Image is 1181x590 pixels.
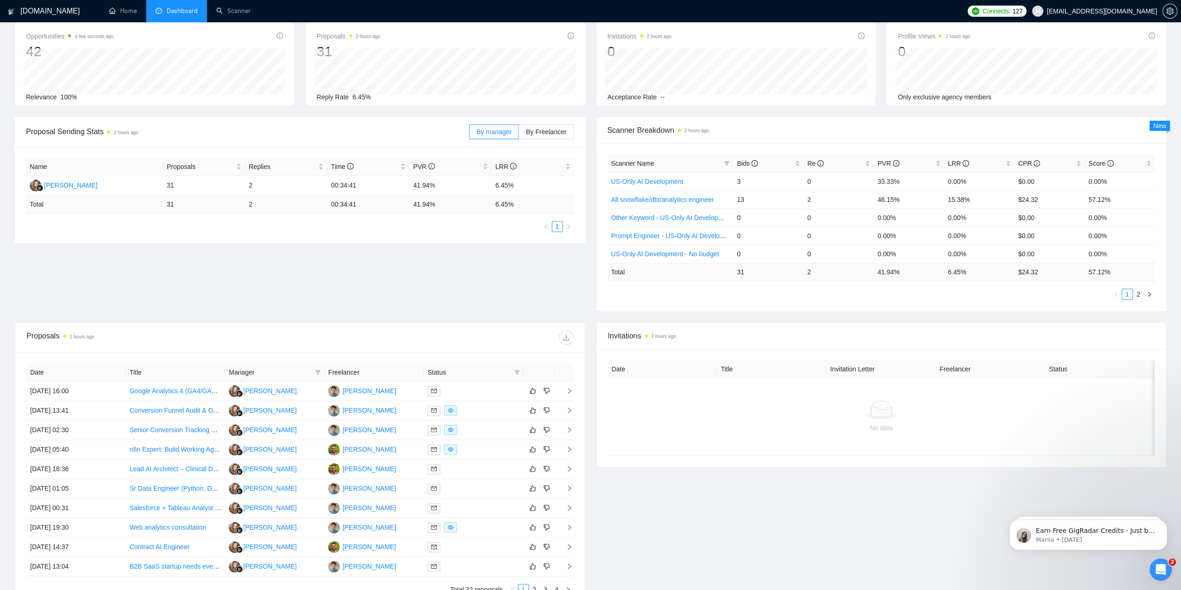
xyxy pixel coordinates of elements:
[342,522,396,532] div: [PERSON_NAME]
[874,208,944,227] td: 0.00%
[26,126,469,137] span: Proposal Sending Stats
[541,463,552,474] button: dislike
[817,160,824,167] span: info-circle
[328,426,396,433] a: RT[PERSON_NAME]
[431,544,437,550] span: mail
[722,156,731,170] span: filter
[543,446,550,453] span: dislike
[342,386,396,396] div: [PERSON_NAME]
[944,227,1015,245] td: 0.00%
[167,7,198,15] span: Dashboard
[1162,4,1177,19] button: setting
[514,370,520,375] span: filter
[342,405,396,415] div: [PERSON_NAME]
[874,263,944,281] td: 41.94 %
[529,504,536,512] span: like
[995,500,1181,565] iframe: Intercom notifications message
[804,208,874,227] td: 0
[1122,289,1132,299] a: 1
[804,172,874,190] td: 0
[733,263,804,281] td: 31
[431,466,437,472] span: mail
[167,162,234,172] span: Proposals
[328,504,396,511] a: RT[PERSON_NAME]
[529,446,536,453] span: like
[874,245,944,263] td: 0.00%
[327,176,409,195] td: 00:34:41
[607,263,734,281] td: Total
[14,19,172,50] div: message notification from Mariia, 6w ago. Earn Free GigRadar Credits - Just by Sharing Your Story...
[316,31,380,42] span: Proposals
[563,221,574,232] li: Next Page
[229,523,297,531] a: NK[PERSON_NAME]
[944,172,1015,190] td: 0.00%
[236,507,243,514] img: gigradar-bm.png
[328,444,340,455] img: U
[315,370,321,375] span: filter
[236,468,243,475] img: gigradar-bm.png
[431,505,437,511] span: mail
[541,444,552,455] button: dislike
[342,483,396,493] div: [PERSON_NAME]
[229,561,240,572] img: NK
[1018,160,1040,167] span: CPR
[243,464,297,474] div: [PERSON_NAME]
[1085,227,1155,245] td: 0.00%
[236,546,243,553] img: gigradar-bm.png
[972,7,979,15] img: upwork-logo.png
[1162,7,1177,15] a: setting
[527,424,538,435] button: like
[243,522,297,532] div: [PERSON_NAME]
[243,405,297,415] div: [PERSON_NAME]
[37,185,43,191] img: gigradar-bm.png
[236,566,243,572] img: gigradar-bm.png
[858,32,865,39] span: info-circle
[243,386,297,396] div: [PERSON_NAME]
[552,221,562,232] a: 1
[342,542,396,552] div: [PERSON_NAME]
[163,158,245,176] th: Proposals
[543,224,549,229] span: left
[216,7,251,15] a: searchScanner
[647,34,671,39] time: 2 hours ago
[807,160,824,167] span: Re
[328,387,396,394] a: RT[PERSON_NAME]
[356,34,381,39] time: 2 hours ago
[155,7,162,14] span: dashboard
[660,93,665,101] span: --
[229,385,240,397] img: NK
[236,527,243,533] img: gigradar-bm.png
[529,543,536,551] span: like
[229,406,297,414] a: NK[PERSON_NAME]
[229,445,297,453] a: NK[PERSON_NAME]
[1133,289,1143,299] a: 2
[328,562,396,570] a: RT[PERSON_NAME]
[328,385,340,397] img: RT
[611,178,684,185] a: US-Only AI Development
[527,483,538,494] button: like
[347,163,354,169] span: info-circle
[328,523,396,531] a: RT[PERSON_NAME]
[229,444,240,455] img: NK
[607,43,671,60] div: 0
[611,214,732,221] a: Other Keyword - US-Only AI Development
[543,524,550,531] span: dislike
[229,541,240,553] img: NK
[944,208,1015,227] td: 0.00%
[559,330,574,345] button: download
[1147,292,1152,297] span: right
[229,405,240,416] img: NK
[8,4,14,19] img: logo
[804,245,874,263] td: 0
[26,330,300,345] div: Proposals
[129,446,237,453] a: n8n Expert: Build Working Agent PoC
[804,263,874,281] td: 2
[26,195,163,214] td: Total
[328,445,396,453] a: U[PERSON_NAME]
[129,543,189,551] a: Contract AI Engineer
[543,465,550,473] span: dislike
[529,465,536,473] span: like
[1144,289,1155,300] li: Next Page
[541,221,552,232] li: Previous Page
[129,504,334,512] a: Salesforce + Tableau Analyst (Sales Reporting & Dashboard Build-Out)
